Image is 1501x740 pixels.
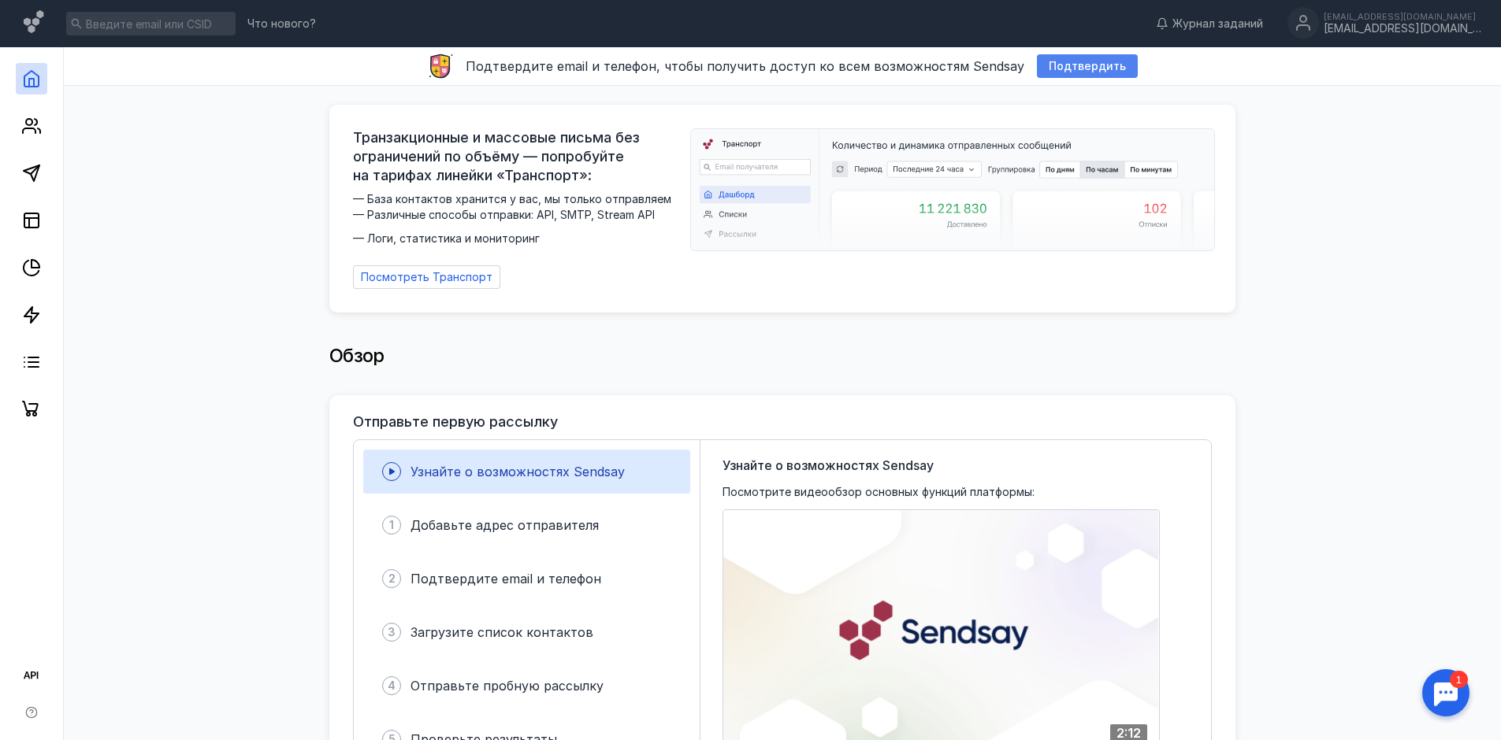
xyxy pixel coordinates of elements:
input: Введите email или CSID [66,12,236,35]
div: [EMAIL_ADDRESS][DOMAIN_NAME] [1324,22,1481,35]
span: Посмотрите видеообзор основных функций платформы: [723,484,1035,500]
span: Узнайте о возможностях Sendsay [411,464,625,479]
h3: Отправьте первую рассылку [353,414,558,430]
span: Посмотреть Транспорт [361,271,492,284]
span: Подтвердите email и телефон [411,571,601,586]
button: Подтвердить [1037,54,1138,78]
a: Посмотреть Транспорт [353,265,500,289]
a: Что нового? [240,18,324,29]
span: Транзакционные и массовые письма без ограничений по объёму — попробуйте на тарифах линейки «Транс... [353,128,681,185]
span: Узнайте о возможностях Sendsay [723,456,934,475]
span: Добавьте адрес отправителя [411,517,599,533]
span: Подтвердить [1049,60,1126,73]
span: Что нового? [247,18,316,29]
span: 3 [388,624,396,640]
span: Журнал заданий [1172,16,1263,31]
span: 4 [388,678,396,694]
span: Отправьте пробную рассылку [411,678,604,694]
a: Журнал заданий [1148,16,1271,31]
span: Загрузите список контактов [411,624,593,640]
div: [EMAIL_ADDRESS][DOMAIN_NAME] [1324,12,1481,21]
div: 1 [35,9,54,27]
span: Подтвердите email и телефон, чтобы получить доступ ко всем возможностям Sendsay [466,58,1024,74]
span: Обзор [329,344,385,367]
img: dashboard-transport-banner [691,129,1214,250]
span: 2 [388,571,396,586]
span: — База контактов хранится у вас, мы только отправляем — Различные способы отправки: API, SMTP, St... [353,191,681,246]
span: 1 [389,517,394,533]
